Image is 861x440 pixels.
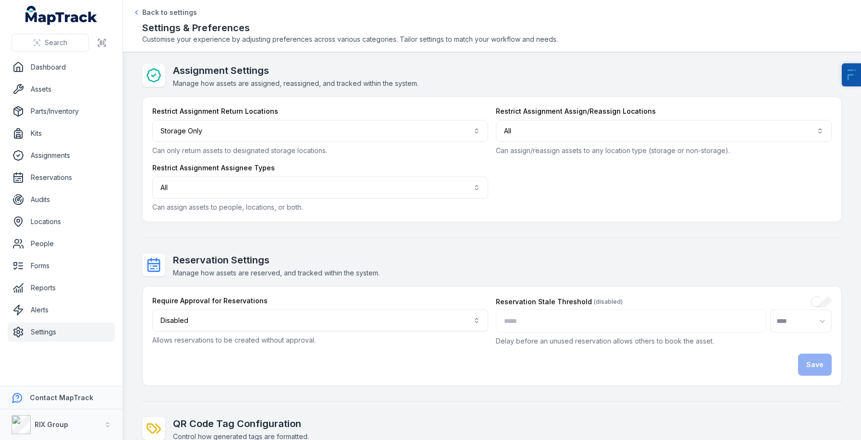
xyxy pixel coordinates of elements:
a: Assignments [8,146,115,165]
button: All [152,177,488,199]
p: Can only return assets to designated storage locations. [152,146,488,155]
h2: QR Code Tag Configuration [173,417,309,430]
span: Search [45,38,67,48]
button: Search [12,34,89,52]
a: Assets [8,80,115,99]
a: Reservations [8,168,115,187]
a: Parts/Inventory [8,102,115,121]
a: Dashboard [8,58,115,77]
h2: Assignment Settings [173,64,418,77]
a: Back to settings [133,8,197,17]
a: Forms [8,256,115,275]
a: Audits [8,190,115,209]
span: Manage how assets are reserved, and tracked within the system. [173,269,380,277]
label: Reservation Stale Threshold [496,297,623,307]
a: MapTrack [25,6,98,25]
label: Restrict Assignment Assign/Reassign Locations [496,107,656,116]
a: Locations [8,212,115,231]
button: Storage Only [152,120,488,142]
input: :rf:-form-item-label [811,296,832,308]
label: Restrict Assignment Return Locations [152,107,278,116]
a: Kits [8,124,115,143]
a: Settings [8,322,115,342]
a: Alerts [8,300,115,320]
strong: Contact MapTrack [30,393,93,402]
button: All [496,120,832,142]
p: Allows reservations to be created without approval. [152,335,488,345]
h2: Reservation Settings [173,253,380,267]
label: Restrict Assignment Assignee Types [152,163,275,173]
span: (disabled) [594,298,623,306]
h2: Settings & Preferences [142,21,842,35]
p: Can assign/reassign assets to any location type (storage or non-storage). [496,146,832,155]
p: Delay before an unused reservation allows others to book the asset. [496,336,832,346]
button: Disabled [152,309,488,332]
span: Customise your experience by adjusting preferences across various categories. Tailor settings to ... [142,35,842,44]
span: Back to settings [142,8,197,17]
label: Require Approval for Reservations [152,296,268,306]
strong: RIX Group [35,420,68,428]
p: Can assign assets to people, locations, or both. [152,202,488,212]
a: People [8,234,115,253]
span: Manage how assets are assigned, reassigned, and tracked within the system. [173,79,418,87]
a: Reports [8,278,115,297]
